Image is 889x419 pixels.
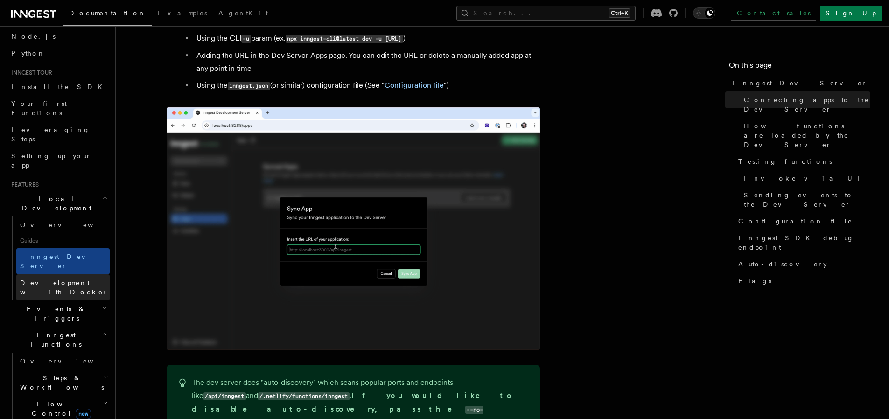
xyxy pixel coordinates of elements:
a: Sign Up [820,6,882,21]
kbd: Ctrl+K [609,8,630,18]
a: Inngest Dev Server [16,248,110,274]
a: Sending events to the Dev Server [740,187,870,213]
span: Steps & Workflows [16,373,104,392]
span: Features [7,181,39,189]
a: AgentKit [213,3,273,25]
a: Documentation [63,3,152,26]
span: Local Development [7,194,102,213]
a: Inngest Dev Server [729,75,870,91]
a: Connecting apps to the Dev Server [740,91,870,118]
a: Node.js [7,28,110,45]
span: Configuration file [738,216,853,226]
button: Inngest Functions [7,327,110,353]
span: Examples [157,9,207,17]
button: Local Development [7,190,110,216]
a: How functions are loaded by the Dev Server [740,118,870,153]
a: Setting up your app [7,147,110,174]
span: Install the SDK [11,83,108,91]
span: Guides [16,233,110,248]
span: Development with Docker [20,279,108,296]
a: Leveraging Steps [7,121,110,147]
a: Auto-discovery [735,256,870,272]
span: Your first Functions [11,100,67,117]
span: Auto-discovery [738,259,827,269]
span: Inngest Dev Server [733,78,867,88]
a: Testing functions [735,153,870,170]
a: Your first Functions [7,95,110,121]
div: Local Development [7,216,110,300]
span: Flow Control [16,399,103,418]
button: Steps & Workflows [16,370,110,396]
a: Overview [16,353,110,370]
span: AgentKit [218,9,268,17]
a: Development with Docker [16,274,110,300]
span: Inngest Dev Server [20,253,100,270]
li: Using the (or similar) configuration file (See " ") [194,79,540,92]
img: Dev Server demo manually syncing an app [167,107,540,350]
code: npx inngest-cli@latest dev -u [URL] [286,35,403,43]
button: Events & Triggers [7,300,110,327]
span: Flags [738,276,771,286]
span: Inngest tour [7,69,52,77]
a: Configuration file [735,213,870,230]
code: /api/inngest [203,392,246,400]
span: Inngest Functions [7,330,101,349]
a: Flags [735,272,870,289]
span: Leveraging Steps [11,126,90,143]
a: Inngest SDK debug endpoint [735,230,870,256]
span: How functions are loaded by the Dev Server [744,121,870,149]
code: /.netlify/functions/inngest [258,392,350,400]
a: Examples [152,3,213,25]
span: Sending events to the Dev Server [744,190,870,209]
button: Search...Ctrl+K [456,6,636,21]
span: Events & Triggers [7,304,102,323]
span: Inngest SDK debug endpoint [738,233,870,252]
button: Toggle dark mode [693,7,715,19]
a: Configuration file [385,81,444,90]
li: Using the CLI param (ex. ) [194,32,540,45]
li: Adding the URL in the Dev Server Apps page. You can edit the URL or delete a manually added app a... [194,49,540,75]
span: Invoke via UI [744,174,868,183]
span: Node.js [11,33,56,40]
span: new [76,409,91,419]
h4: On this page [729,60,870,75]
span: Connecting apps to the Dev Server [744,95,870,114]
a: Install the SDK [7,78,110,95]
a: Invoke via UI [740,170,870,187]
a: Overview [16,216,110,233]
code: -u [241,35,251,43]
a: Contact sales [731,6,816,21]
code: inngest.json [228,82,270,90]
span: Python [11,49,45,57]
span: Documentation [69,9,146,17]
span: Setting up your app [11,152,91,169]
span: Overview [20,221,116,229]
span: Testing functions [738,157,832,166]
a: Python [7,45,110,62]
span: Overview [20,357,116,365]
